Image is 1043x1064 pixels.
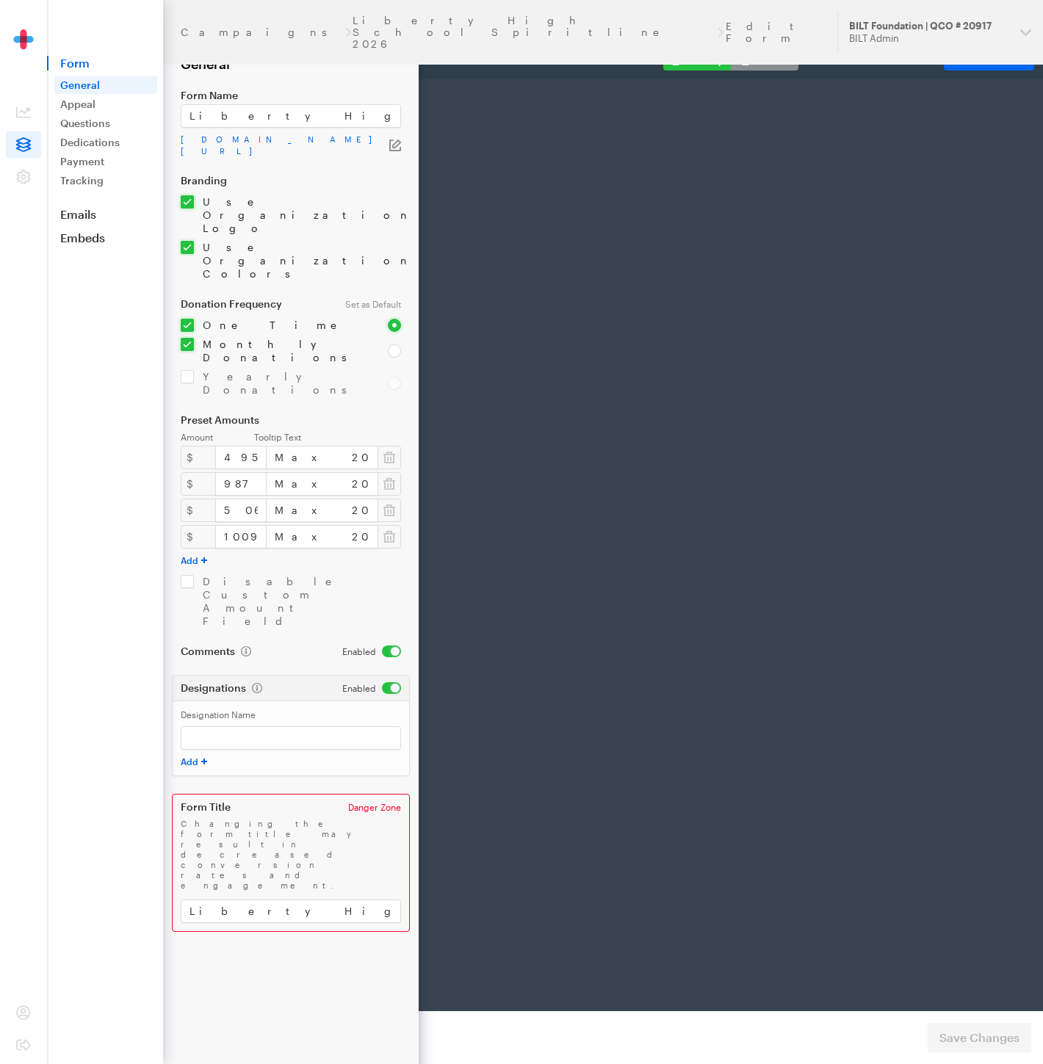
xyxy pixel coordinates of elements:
[254,432,401,443] label: Tooltip Text
[339,801,410,813] div: Danger Zone
[54,95,157,113] a: Appeal
[181,90,401,101] label: Form Name
[181,134,389,157] a: [DOMAIN_NAME][URL]
[181,525,216,549] div: $
[849,32,1008,45] div: BILT Admin
[181,499,216,522] div: $
[181,819,401,891] div: Changing the form title may result in decreased conversion rates and engagement.
[849,20,1008,32] div: BILT Foundation | QCO # 20917
[181,645,251,657] label: Comments
[181,175,401,187] label: Branding
[353,15,715,50] a: Liberty High School Spiritline 2026
[194,241,401,281] label: Use Organization Colors
[47,231,163,245] a: Embeds
[54,134,157,151] a: Dedications
[181,554,207,566] button: Add
[181,414,401,426] label: Preset Amounts
[336,298,410,310] div: Set as Default
[181,472,216,496] div: $
[181,26,343,38] a: Campaigns
[194,195,401,235] label: Use Organization Logo
[181,298,328,310] label: Donation Frequency
[181,801,331,813] div: Form Title
[181,446,216,469] div: $
[181,682,325,694] div: Designations
[181,709,401,720] label: Designation Name
[54,153,157,170] a: Payment
[54,115,157,132] a: Questions
[47,207,163,222] a: Emails
[181,432,254,443] label: Amount
[54,172,157,189] a: Tracking
[47,56,163,70] span: Form
[181,756,207,767] button: Add
[837,12,1043,53] button: BILT Foundation | QCO # 20917 BILT Admin
[54,76,157,94] a: General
